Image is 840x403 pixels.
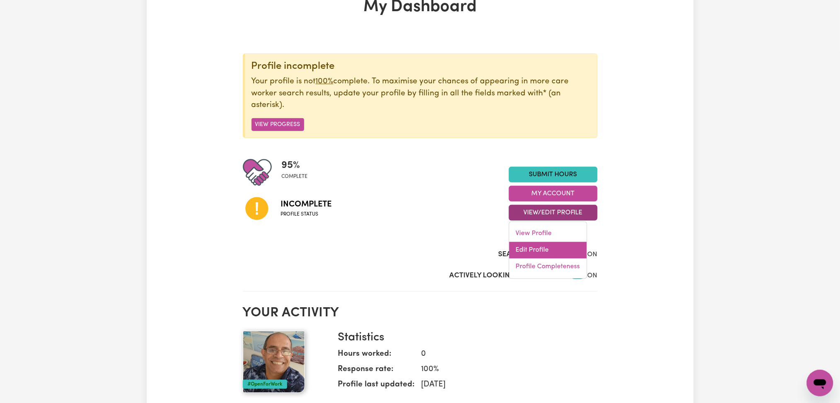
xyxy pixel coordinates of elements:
span: complete [282,173,308,180]
iframe: Button to launch messaging window [807,370,833,396]
dd: 100 % [415,364,591,376]
a: Edit Profile [509,242,587,259]
button: View Progress [252,118,304,131]
div: Profile incomplete [252,61,591,73]
span: ON [588,251,598,258]
h3: Statistics [338,331,591,345]
dd: [DATE] [415,379,591,391]
dt: Hours worked: [338,348,415,364]
h2: Your activity [243,305,598,321]
label: Search Visibility [499,249,561,260]
dd: 0 [415,348,591,360]
dt: Response rate: [338,364,415,379]
dt: Profile last updated: [338,379,415,394]
a: View Profile [509,226,587,242]
span: 95 % [282,158,308,173]
div: Profile completeness: 95% [282,158,315,187]
div: View/Edit Profile [509,222,587,279]
span: ON [588,272,598,279]
span: Profile status [281,211,332,218]
button: View/Edit Profile [509,205,598,221]
a: Profile Completeness [509,259,587,275]
u: 100% [316,78,334,85]
span: Incomplete [281,198,332,211]
p: Your profile is not complete. To maximise your chances of appearing in more care worker search re... [252,76,591,112]
button: My Account [509,186,598,201]
div: #OpenForWork [243,380,287,389]
a: Submit Hours [509,167,598,182]
label: Actively Looking for Clients [450,270,561,281]
img: Your profile picture [243,331,305,393]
